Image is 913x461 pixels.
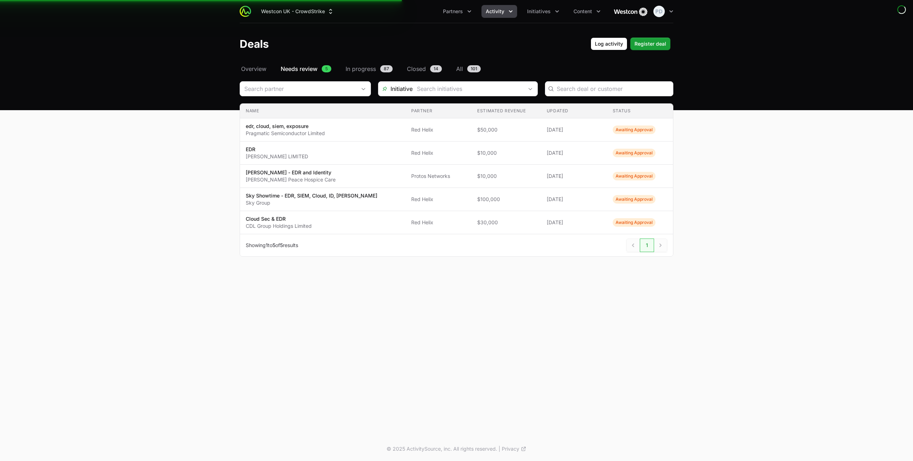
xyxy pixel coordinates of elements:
[246,146,308,153] p: EDR
[557,84,669,93] input: Search deal or customer
[378,84,413,93] span: Initiative
[280,242,283,248] span: 5
[607,104,673,118] th: Status
[411,126,466,133] span: Red Helix
[246,192,377,199] p: Sky Showtime - EDR, SIEM, Cloud, ID, [PERSON_NAME]
[477,219,535,226] span: $30,000
[640,239,654,252] span: 1
[591,37,670,50] div: Primary actions
[240,82,356,96] input: Search partner
[439,5,476,18] div: Partners menu
[439,5,476,18] button: Partners
[547,219,601,226] span: [DATE]
[547,173,601,180] span: [DATE]
[467,65,481,72] span: 101
[322,65,331,72] span: 5
[595,40,623,48] span: Log activity
[246,123,325,130] p: edr, cloud, siem, exposure
[279,65,333,73] a: Needs review5
[502,445,526,452] a: Privacy
[569,5,605,18] button: Content
[411,149,466,157] span: Red Helix
[380,65,393,72] span: 87
[246,130,325,137] p: Pragmatic Semiconductor Limited
[523,82,537,96] div: Open
[257,5,338,18] div: Supplier switch menu
[591,37,627,50] button: Log activity
[411,219,466,226] span: Red Helix
[477,149,535,157] span: $10,000
[547,149,601,157] span: [DATE]
[653,6,665,17] img: Payam Dinarvand
[456,65,463,73] span: All
[344,65,394,73] a: In progress87
[407,65,426,73] span: Closed
[246,176,336,183] p: [PERSON_NAME] Peace Hospice Care
[569,5,605,18] div: Content menu
[634,40,666,48] span: Register deal
[246,169,336,176] p: [PERSON_NAME] - EDR and Identity
[240,37,269,50] h1: Deals
[477,126,535,133] span: $50,000
[356,82,371,96] div: Open
[246,153,308,160] p: [PERSON_NAME] LIMITED
[411,196,466,203] span: Red Helix
[411,173,466,180] span: Protos Networks
[240,65,673,73] nav: Deals navigation
[573,8,592,15] span: Content
[547,126,601,133] span: [DATE]
[246,242,298,249] p: Showing to of results
[240,6,251,17] img: ActivitySource
[406,65,443,73] a: Closed14
[477,173,535,180] span: $10,000
[246,199,377,206] p: Sky Group
[486,8,504,15] span: Activity
[346,65,376,73] span: In progress
[523,5,563,18] div: Initiatives menu
[471,104,541,118] th: Estimated revenue
[481,5,517,18] button: Activity
[523,5,563,18] button: Initiatives
[541,104,607,118] th: Updated
[251,5,605,18] div: Main navigation
[246,222,312,230] p: CDL Group Holdings Limited
[547,196,601,203] span: [DATE]
[266,242,268,248] span: 1
[455,65,482,73] a: All101
[406,104,471,118] th: Partner
[272,242,275,248] span: 5
[443,8,463,15] span: Partners
[477,196,535,203] span: $100,000
[387,445,497,452] p: © 2025 ActivitySource, inc. All rights reserved.
[257,5,338,18] button: Westcon UK - CrowdStrike
[240,81,673,257] section: Deals Filters
[413,82,523,96] input: Search initiatives
[630,37,670,50] button: Register deal
[527,8,551,15] span: Initiatives
[430,65,442,72] span: 14
[481,5,517,18] div: Activity menu
[241,65,266,73] span: Overview
[613,4,648,19] img: Westcon UK
[499,445,500,452] span: |
[246,215,312,222] p: Cloud Sec & EDR
[281,65,317,73] span: Needs review
[240,104,406,118] th: Name
[240,65,268,73] a: Overview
